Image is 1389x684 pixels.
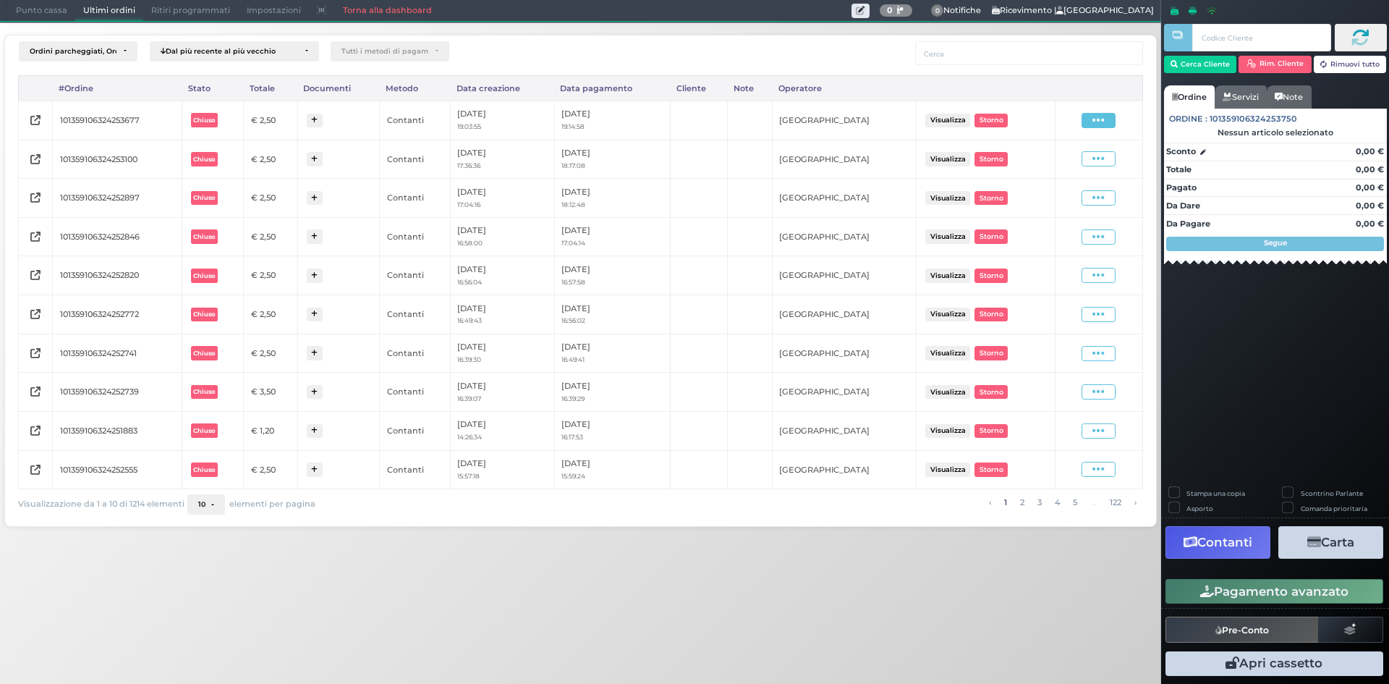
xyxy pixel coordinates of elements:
b: Chiuso [193,311,215,318]
button: Storno [974,346,1008,360]
button: Storno [974,424,1008,438]
span: Punto cassa [8,1,75,21]
td: € 2,50 [244,334,297,373]
button: Visualizza [925,191,970,205]
td: 101359106324252772 [53,295,182,334]
div: Documenti [297,76,380,101]
div: Stato [182,76,244,101]
td: [DATE] [450,140,554,179]
td: [GEOGRAPHIC_DATA] [772,373,916,412]
div: Dal più recente al più vecchio [161,47,298,56]
td: [DATE] [450,373,554,412]
button: Tutti i metodi di pagamento [331,41,449,62]
small: 17:36:36 [457,161,480,169]
td: 101359106324253677 [53,101,182,140]
a: alla pagina 2 [1016,494,1028,510]
label: Stampa una copia [1186,489,1245,498]
small: 16:49:41 [561,355,585,363]
td: [DATE] [450,217,554,256]
td: [GEOGRAPHIC_DATA] [772,411,916,450]
b: Chiuso [193,117,215,124]
b: Chiuso [193,388,215,395]
td: Contanti [380,450,451,489]
td: Contanti [380,295,451,334]
span: Impostazioni [239,1,309,21]
span: 101359106324253750 [1210,113,1297,125]
td: [DATE] [554,217,670,256]
div: Operatore [772,76,916,101]
div: Metodo [380,76,451,101]
button: Visualizza [925,152,970,166]
td: Contanti [380,217,451,256]
td: 101359106324252741 [53,334,182,373]
strong: 0,00 € [1356,200,1384,211]
small: 15:59:24 [561,472,585,480]
button: Apri cassetto [1165,651,1383,676]
button: Ordini parcheggiati, Ordini aperti, Ordini chiusi [19,41,137,62]
td: € 2,50 [244,101,297,140]
small: 18:12:48 [561,200,585,208]
label: Comanda prioritaria [1301,504,1367,513]
td: [GEOGRAPHIC_DATA] [772,450,916,489]
a: alla pagina 5 [1069,494,1081,510]
button: 10 [187,494,225,515]
td: € 2,50 [244,140,297,179]
a: alla pagina 4 [1050,494,1063,510]
button: Storno [974,308,1008,321]
strong: Sconto [1166,145,1196,158]
td: [DATE] [554,140,670,179]
small: 19:14:58 [561,122,585,130]
td: € 2,50 [244,179,297,218]
small: 16:58:00 [457,239,483,247]
button: Storno [974,229,1008,243]
td: 101359106324252555 [53,450,182,489]
td: [DATE] [554,334,670,373]
a: pagina precedente [985,494,995,510]
a: alla pagina 3 [1033,494,1045,510]
small: 16:39:29 [561,394,585,402]
td: € 2,50 [244,256,297,295]
span: 0 [931,4,944,17]
td: [DATE] [450,411,554,450]
td: € 2,50 [244,217,297,256]
td: [GEOGRAPHIC_DATA] [772,179,916,218]
strong: Pagato [1166,182,1197,193]
small: 16:17:53 [561,433,583,441]
td: [DATE] [554,101,670,140]
b: Chiuso [193,233,215,240]
button: Rimuovi tutto [1314,56,1387,73]
span: Ultimi ordini [75,1,143,21]
b: Chiuso [193,194,215,201]
label: Asporto [1186,504,1213,513]
strong: Da Pagare [1166,219,1210,229]
span: 10 [198,500,205,509]
strong: 0,00 € [1356,164,1384,174]
td: [DATE] [450,295,554,334]
div: Data creazione [450,76,554,101]
small: 16:56:04 [457,278,482,286]
div: Data pagamento [554,76,670,101]
div: #Ordine [53,76,182,101]
small: 16:39:30 [457,355,481,363]
td: [GEOGRAPHIC_DATA] [772,217,916,256]
strong: Segue [1264,238,1287,248]
td: 101359106324252739 [53,373,182,412]
button: Visualizza [925,114,970,127]
div: Cliente [670,76,727,101]
div: elementi per pagina [187,494,315,515]
button: Contanti [1165,526,1270,559]
td: Contanti [380,334,451,373]
small: 16:49:43 [457,316,482,324]
button: Visualizza [925,308,970,321]
td: € 1,20 [244,411,297,450]
td: [DATE] [554,411,670,450]
button: Storno [974,385,1008,399]
b: Chiuso [193,466,215,473]
small: 16:39:07 [457,394,481,402]
div: Tutti i metodi di pagamento [341,47,428,56]
td: [DATE] [554,450,670,489]
button: Pre-Conto [1165,617,1319,643]
small: 16:57:58 [561,278,585,286]
td: 101359106324252897 [53,179,182,218]
button: Visualizza [925,346,970,360]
